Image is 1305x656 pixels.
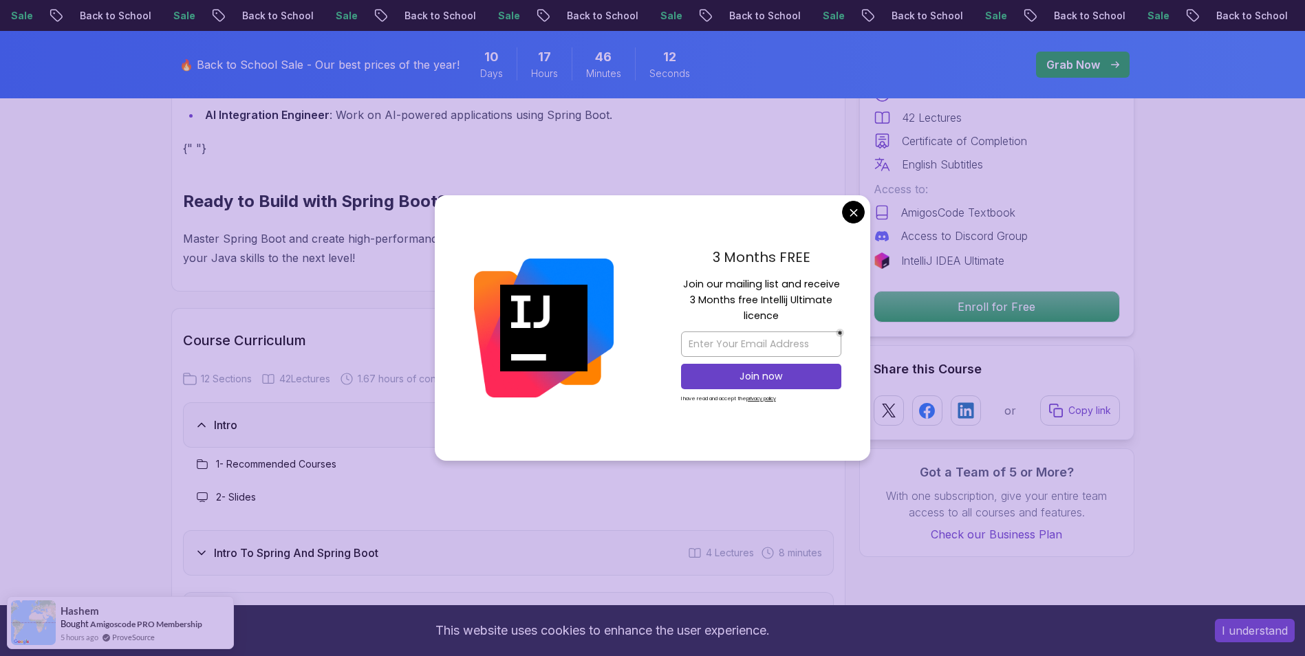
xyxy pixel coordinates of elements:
[531,67,558,80] span: Hours
[90,619,202,629] a: Amigoscode PRO Membership
[595,47,612,67] span: 46 Minutes
[649,67,690,80] span: Seconds
[183,190,768,212] h2: Ready to Build with Spring Boot?
[706,546,754,560] span: 4 Lectures
[901,252,1004,269] p: IntelliJ IDEA Ultimate
[216,457,336,471] h3: 1 - Recommended Courses
[1004,402,1016,419] p: or
[1046,56,1100,73] p: Grab Now
[183,592,834,637] button: Environment Setup3 Lectures 7 minutes
[1215,619,1295,642] button: Accept cookies
[902,109,962,126] p: 42 Lectures
[484,47,499,67] span: 10 Days
[61,618,89,629] span: Bought
[61,631,98,643] span: 5 hours ago
[901,228,1028,244] p: Access to Discord Group
[965,9,1009,23] p: Sale
[874,292,1119,322] p: Enroll for Free
[874,181,1120,197] p: Access to:
[385,9,478,23] p: Back to School
[1034,9,1128,23] p: Back to School
[183,402,834,448] button: Intro2 Lectures
[1128,9,1172,23] p: Sale
[153,9,197,23] p: Sale
[478,9,522,23] p: Sale
[214,545,378,561] h3: Intro To Spring And Spring Boot
[316,9,360,23] p: Sale
[201,105,768,124] li: : Work on AI-powered applications using Spring Boot.
[216,490,256,504] h3: 2 - Slides
[183,229,768,267] p: Master Spring Boot and create high-performance applications with confidence. Get started [DATE] a...
[586,67,621,80] span: Minutes
[874,488,1120,521] p: With one subscription, give your entire team access to all courses and features.
[183,530,834,576] button: Intro To Spring And Spring Boot4 Lectures 8 minutes
[201,372,252,386] span: 12 Sections
[874,463,1120,482] h3: Got a Team of 5 or More?
[222,9,316,23] p: Back to School
[538,47,551,67] span: 17 Hours
[60,9,153,23] p: Back to School
[112,631,155,643] a: ProveSource
[61,605,99,617] span: Hashem
[1040,395,1120,426] button: Copy link
[11,600,56,645] img: provesource social proof notification image
[183,331,834,350] h2: Course Curriculum
[180,56,460,73] p: 🔥 Back to School Sale - Our best prices of the year!
[640,9,684,23] p: Sale
[279,372,330,386] span: 42 Lectures
[10,615,1194,646] div: This website uses cookies to enhance the user experience.
[214,417,237,433] h3: Intro
[872,9,965,23] p: Back to School
[709,9,803,23] p: Back to School
[547,9,640,23] p: Back to School
[902,133,1027,149] p: Certificate of Completion
[480,67,503,80] span: Days
[1068,404,1111,417] p: Copy link
[874,252,890,269] img: jetbrains logo
[779,546,822,560] span: 8 minutes
[183,138,768,157] p: {" "}
[902,156,983,173] p: English Subtitles
[803,9,847,23] p: Sale
[358,372,453,386] span: 1.67 hours of content
[663,47,676,67] span: 12 Seconds
[205,108,330,122] strong: AI Integration Engineer
[874,360,1120,379] h2: Share this Course
[874,291,1120,322] button: Enroll for Free
[874,526,1120,543] a: Check our Business Plan
[1196,9,1290,23] p: Back to School
[901,204,1015,221] p: AmigosCode Textbook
